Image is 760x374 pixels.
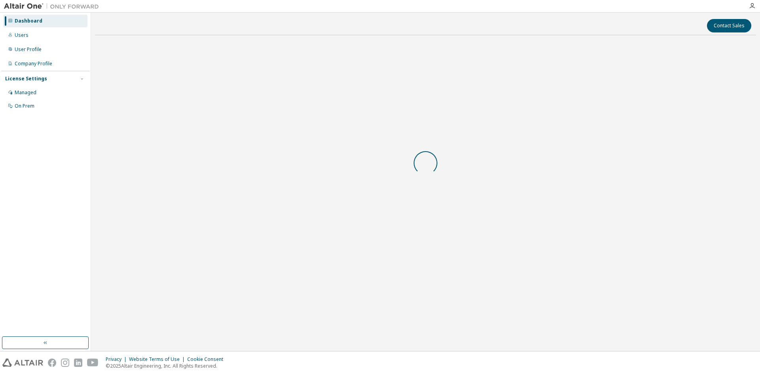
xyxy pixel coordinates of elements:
[15,103,34,109] div: On Prem
[2,359,43,367] img: altair_logo.svg
[87,359,99,367] img: youtube.svg
[187,356,228,363] div: Cookie Consent
[106,356,129,363] div: Privacy
[15,89,36,96] div: Managed
[15,61,52,67] div: Company Profile
[5,76,47,82] div: License Settings
[15,18,42,24] div: Dashboard
[129,356,187,363] div: Website Terms of Use
[15,46,42,53] div: User Profile
[74,359,82,367] img: linkedin.svg
[4,2,103,10] img: Altair One
[61,359,69,367] img: instagram.svg
[15,32,28,38] div: Users
[48,359,56,367] img: facebook.svg
[707,19,751,32] button: Contact Sales
[106,363,228,369] p: © 2025 Altair Engineering, Inc. All Rights Reserved.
